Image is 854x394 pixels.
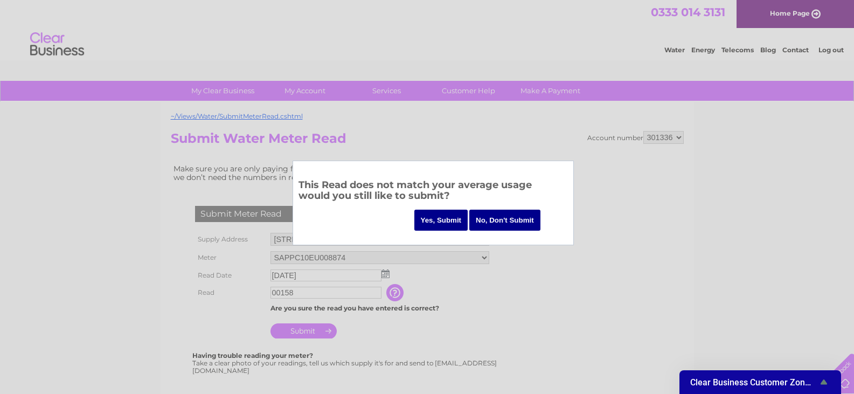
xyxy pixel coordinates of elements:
[30,28,85,61] img: logo.png
[691,46,715,54] a: Energy
[298,177,568,207] h3: This Read does not match your average usage would you still like to submit?
[414,210,468,231] input: Yes, Submit
[818,46,844,54] a: Log out
[760,46,776,54] a: Blog
[173,6,682,52] div: Clear Business is a trading name of Verastar Limited (registered in [GEOGRAPHIC_DATA] No. 3667643...
[651,5,725,19] a: 0333 014 3131
[721,46,754,54] a: Telecoms
[782,46,809,54] a: Contact
[469,210,540,231] input: No, Don't Submit
[690,376,830,389] button: Show survey - Clear Business Customer Zone Survey
[690,377,817,388] span: Clear Business Customer Zone Survey
[664,46,685,54] a: Water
